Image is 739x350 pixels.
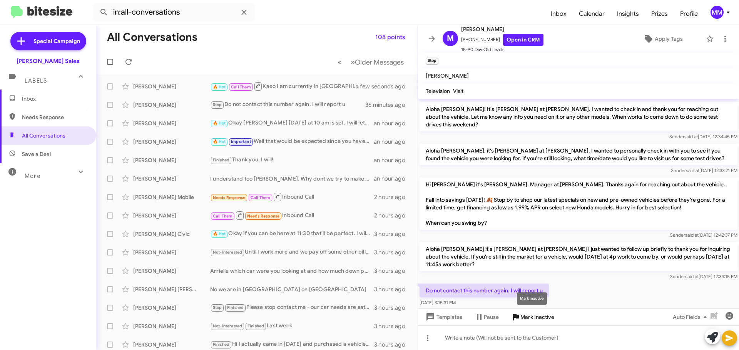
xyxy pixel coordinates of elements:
[374,267,411,275] div: 3 hours ago
[210,156,374,164] div: Thank you, I will!
[210,267,374,275] div: Arrielle which car were you looking at and how much down payment do you have?
[133,156,210,164] div: [PERSON_NAME]
[210,340,374,349] div: Hi I actually came in [DATE] and purchased a vehicle from you folks coach [PERSON_NAME] was our s...
[133,101,210,109] div: [PERSON_NAME]
[333,54,408,70] nav: Page navigation example
[517,292,547,305] div: Mark Inactive
[251,195,271,200] span: Call Them
[210,303,374,312] div: Please stop contact me - our car needs are satisfied. [GEOGRAPHIC_DATA]. [PERSON_NAME]
[247,214,280,219] span: Needs Response
[418,310,468,324] button: Templates
[213,85,226,90] span: 🔥 Hot
[133,119,210,127] div: [PERSON_NAME]
[667,310,716,324] button: Auto Fields
[22,95,87,103] span: Inbox
[213,323,242,328] span: Not-Interested
[611,3,645,25] a: Insights
[213,214,233,219] span: Call Them
[213,305,222,310] span: Stop
[420,284,549,297] p: Do not contact this number again. I will report u
[461,46,543,53] span: 15-90 Day Old Leads
[374,304,411,312] div: 3 hours ago
[711,6,724,19] div: MM
[520,310,554,324] span: Mark Inactive
[210,192,374,202] div: Inbound Call
[213,195,246,200] span: Needs Response
[374,175,411,182] div: an hour ago
[213,139,226,144] span: 🔥 Hot
[671,168,737,173] span: Sender [DATE] 12:33:21 PM
[673,310,710,324] span: Auto Fields
[374,230,411,238] div: 3 hours ago
[25,77,47,84] span: Labels
[623,32,702,46] button: Apply Tags
[484,310,499,324] span: Pause
[133,230,210,238] div: [PERSON_NAME] Civic
[704,6,731,19] button: MM
[210,229,374,238] div: Okay if you can be here at 11:30 that'll be perfect. I will let you associate Limu know and he ca...
[213,250,242,255] span: Not-Interested
[503,34,543,46] a: Open in CRM
[674,3,704,25] a: Profile
[210,81,365,91] div: Kaeo I am currently in [GEOGRAPHIC_DATA] and wont be able to call you but we can text and I will ...
[374,138,411,146] div: an hour ago
[420,177,737,230] p: Hi [PERSON_NAME] it's [PERSON_NAME], Manager at [PERSON_NAME]. Thanks again for reaching out abou...
[133,304,210,312] div: [PERSON_NAME]
[645,3,674,25] span: Prizes
[655,32,683,46] span: Apply Tags
[685,274,699,279] span: said at
[374,212,411,219] div: 2 hours ago
[107,31,197,43] h1: All Conversations
[231,85,251,90] span: Call Them
[213,121,226,126] span: 🔥 Hot
[227,305,244,310] span: Finished
[545,3,573,25] a: Inbox
[133,249,210,256] div: [PERSON_NAME]
[133,341,210,348] div: [PERSON_NAME]
[133,138,210,146] div: [PERSON_NAME]
[685,232,699,238] span: said at
[424,310,462,324] span: Templates
[420,242,737,271] p: Aloha [PERSON_NAME] it's [PERSON_NAME] at [PERSON_NAME] I just wanted to follow up briefly to tha...
[338,57,342,67] span: «
[374,156,411,164] div: an hour ago
[17,57,80,65] div: [PERSON_NAME] Sales
[210,248,374,257] div: Until I work more and we pay off some other bills we dont want to add another bill. We just got a...
[670,232,737,238] span: Sender [DATE] 12:42:37 PM
[461,34,543,46] span: [PHONE_NUMBER]
[22,132,65,139] span: All Conversations
[426,88,450,95] span: Television
[333,54,346,70] button: Previous
[505,310,560,324] button: Mark Inactive
[210,175,374,182] div: I understand too [PERSON_NAME]. Why dont we try to make your monthly payment to where you are com...
[420,102,737,131] p: Aloha [PERSON_NAME]! It's [PERSON_NAME] at [PERSON_NAME]. I wanted to check in and thank you for ...
[213,102,222,107] span: Stop
[25,173,40,179] span: More
[133,212,210,219] div: [PERSON_NAME]
[210,322,374,330] div: Last week
[669,134,737,139] span: Sender [DATE] 12:34:45 PM
[133,322,210,330] div: [PERSON_NAME]
[365,83,411,90] div: a few seconds ago
[213,158,230,163] span: Finished
[133,285,210,293] div: [PERSON_NAME] [PERSON_NAME]
[420,144,737,165] p: Aloha [PERSON_NAME], it's [PERSON_NAME] at [PERSON_NAME]. I wanted to personally check in with yo...
[133,83,210,90] div: [PERSON_NAME]
[420,300,456,305] span: [DATE] 3:15:31 PM
[684,134,698,139] span: said at
[573,3,611,25] a: Calendar
[351,57,355,67] span: »
[374,322,411,330] div: 3 hours ago
[210,137,374,146] div: Well that would be expected since you have 27 years experience with them Jolen. Of course as long...
[210,285,374,293] div: No we are in [GEOGRAPHIC_DATA] on [GEOGRAPHIC_DATA]
[33,37,80,45] span: Special Campaign
[686,168,699,173] span: said at
[133,267,210,275] div: [PERSON_NAME]
[374,341,411,348] div: 3 hours ago
[22,150,51,158] span: Save a Deal
[213,342,230,347] span: Finished
[133,175,210,182] div: [PERSON_NAME]
[374,119,411,127] div: an hour ago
